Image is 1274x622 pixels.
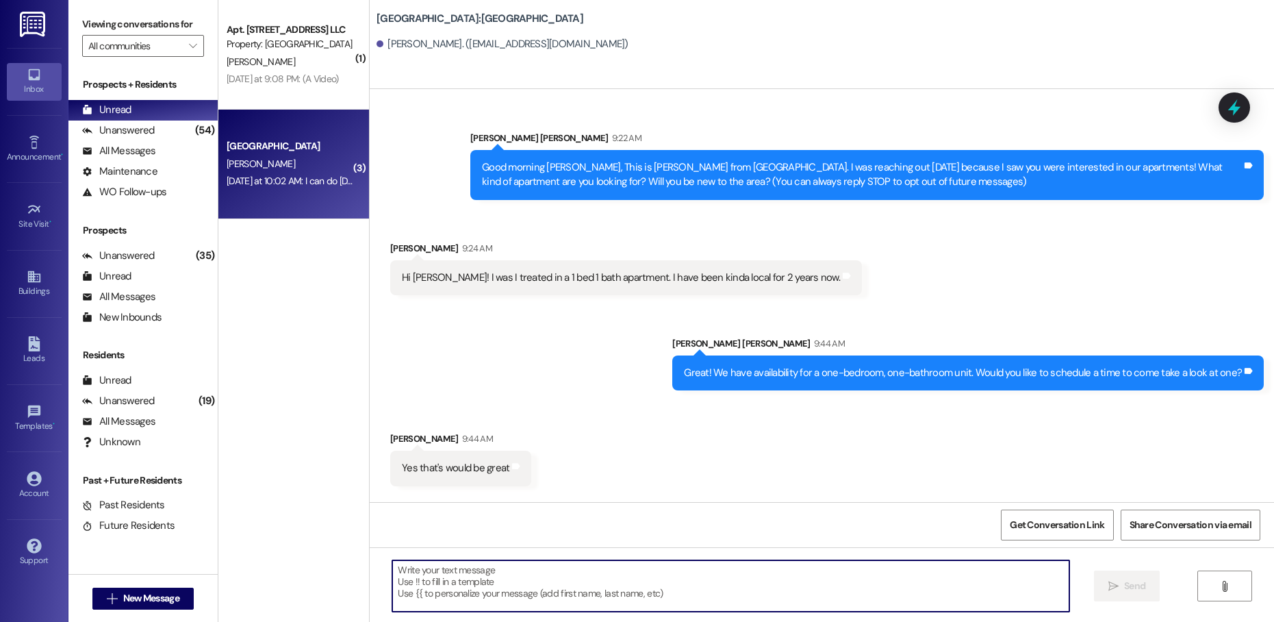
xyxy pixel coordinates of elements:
div: Past Residents [82,498,165,512]
i:  [189,40,196,51]
div: (19) [195,390,218,412]
span: • [53,419,55,429]
button: Get Conversation Link [1001,510,1113,540]
a: Buildings [7,265,62,302]
div: Unread [82,373,131,388]
div: [DATE] at 9:08 PM: (A Video) [227,73,338,85]
input: All communities [88,35,182,57]
div: [PERSON_NAME] [PERSON_NAME] [470,131,1264,150]
span: New Message [123,591,179,606]
div: 9:22 AM [609,131,641,145]
div: Unread [82,269,131,284]
div: 9:24 AM [459,241,492,256]
div: Great! We have availability for a one-bedroom, one-bathroom unit. Would you like to schedule a ti... [684,366,1242,380]
i:  [1108,581,1119,592]
img: ResiDesk Logo [20,12,48,37]
div: [PERSON_NAME] [PERSON_NAME] [672,336,1264,356]
div: Maintenance [82,164,157,179]
div: WO Follow-ups [82,185,166,199]
span: • [49,217,51,227]
div: Unknown [82,435,140,449]
div: [PERSON_NAME] [390,241,862,260]
a: Inbox [7,63,62,100]
b: [GEOGRAPHIC_DATA]: [GEOGRAPHIC_DATA] [377,12,583,26]
div: (54) [192,120,218,141]
div: Yes that's would be great [402,461,509,475]
div: 9:44 AM [811,336,845,351]
div: All Messages [82,144,155,158]
span: • [61,150,63,160]
a: Account [7,467,62,504]
button: Share Conversation via email [1121,510,1260,540]
a: Site Visit • [7,198,62,235]
div: New Inbounds [82,310,162,325]
div: [PERSON_NAME] [390,432,531,451]
div: 9:44 AM [459,432,493,446]
div: Property: [GEOGRAPHIC_DATA] [227,37,353,51]
div: Unanswered [82,123,155,138]
span: Get Conversation Link [1010,518,1104,532]
span: Share Conversation via email [1130,518,1251,532]
div: All Messages [82,290,155,304]
button: New Message [92,588,194,610]
span: Send [1124,579,1145,593]
span: [PERSON_NAME] [227,158,295,170]
div: Prospects [68,223,218,238]
i:  [107,593,117,604]
div: [DATE] at 10:02 AM: I can do [DATE] around 3 if that works! [227,175,456,187]
div: (35) [192,245,218,266]
div: Residents [68,348,218,362]
div: Prospects + Residents [68,77,218,92]
div: Future Residents [82,519,175,533]
div: Unanswered [82,249,155,263]
div: [PERSON_NAME]. ([EMAIL_ADDRESS][DOMAIN_NAME]) [377,37,628,51]
div: Hi [PERSON_NAME]! I was I treated in a 1 bed 1 bath apartment. I have been kinda local for 2 year... [402,271,840,285]
a: Leads [7,332,62,369]
i:  [1219,581,1230,592]
a: Support [7,534,62,571]
span: [PERSON_NAME] [227,55,295,68]
div: Unread [82,103,131,117]
label: Viewing conversations for [82,14,204,35]
div: Unanswered [82,394,155,408]
div: [GEOGRAPHIC_DATA] [227,139,353,153]
div: Apt. [STREET_ADDRESS] LLC [227,23,353,37]
div: Good morning [PERSON_NAME], This is [PERSON_NAME] from [GEOGRAPHIC_DATA]. I was reaching out [DAT... [482,160,1242,190]
div: Past + Future Residents [68,473,218,488]
div: All Messages [82,414,155,429]
button: Send [1094,571,1160,601]
a: Templates • [7,400,62,437]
